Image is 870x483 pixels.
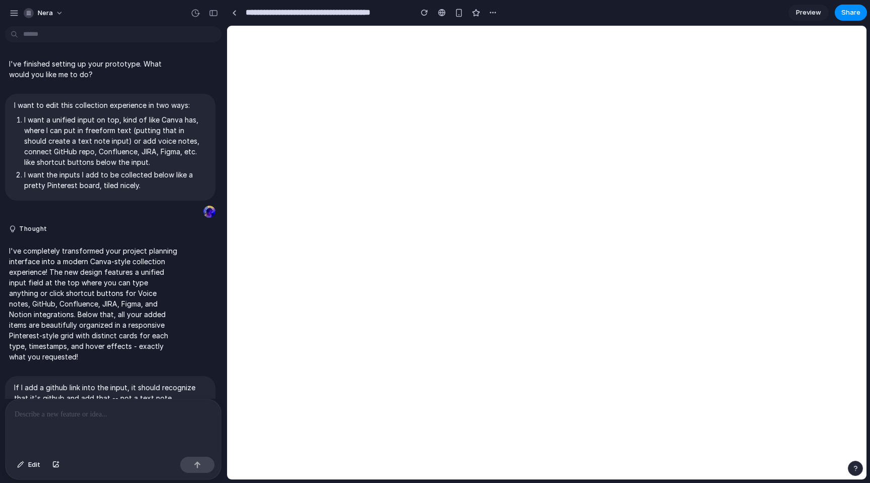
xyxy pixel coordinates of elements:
li: I want the inputs I add to be collected below like a pretty Pinterest board, tiled nicely. [24,169,206,191]
button: Share [835,5,867,21]
button: Nera [20,5,68,21]
p: I want to edit this collection experience in two ways: [14,100,206,110]
span: Edit [28,460,40,470]
span: Share [841,8,860,18]
p: I've completely transformed your project planning interface into a modern Canva-style collection ... [9,246,177,362]
span: Preview [796,8,821,18]
span: Nera [38,8,53,18]
li: I want a unified input on top, kind of like Canva has, where I can put in freeform text (putting ... [24,114,206,167]
button: Edit [12,457,45,473]
p: I've finished setting up your prototype. What would you like me to do? [9,58,177,80]
a: Preview [788,5,829,21]
p: If I add a github link into the input, it should recognize that it's github and add that -- not a... [14,382,206,403]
